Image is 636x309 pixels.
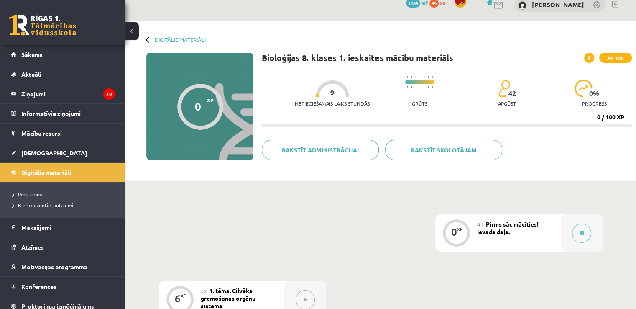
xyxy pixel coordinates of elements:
span: Sākums [21,51,43,58]
a: Digitālie materiāli [11,163,115,182]
span: XP 100 [599,53,632,63]
img: icon-short-line-57e1e144782c952c97e751825c79c345078a6d821885a25fce030b3d8c18986b.svg [407,76,408,78]
span: Biežāk uzdotie jautājumi [13,202,73,209]
a: Rīgas 1. Tālmācības vidusskola [9,15,76,36]
span: [DEMOGRAPHIC_DATA] [21,149,87,157]
img: icon-short-line-57e1e144782c952c97e751825c79c345078a6d821885a25fce030b3d8c18986b.svg [411,86,412,88]
a: Ziņojumi10 [11,84,115,103]
img: icon-short-line-57e1e144782c952c97e751825c79c345078a6d821885a25fce030b3d8c18986b.svg [428,76,429,78]
span: Aktuāli [21,70,41,78]
span: Mācību resursi [21,129,62,137]
img: icon-short-line-57e1e144782c952c97e751825c79c345078a6d821885a25fce030b3d8c18986b.svg [428,86,429,88]
a: Rakstīt administrācijai [262,140,379,160]
span: #2 [201,288,207,294]
img: Mikus Beinarts [518,1,526,10]
a: [PERSON_NAME] [532,0,584,9]
img: icon-progress-161ccf0a02000e728c5f80fcf4c31c7af3da0e1684b2b1d7c360e028c24a22f1.svg [575,80,593,97]
h1: Bioloģijas 8. klases 1. ieskaites mācību materiāls [262,53,453,63]
img: icon-short-line-57e1e144782c952c97e751825c79c345078a6d821885a25fce030b3d8c18986b.svg [407,86,408,88]
img: icon-short-line-57e1e144782c952c97e751825c79c345078a6d821885a25fce030b3d8c18986b.svg [415,76,416,78]
span: Konferences [21,283,56,290]
p: apgūst [498,100,516,106]
a: Aktuāli [11,64,115,84]
p: Nepieciešamais laiks stundās [295,100,370,106]
div: XP [457,227,463,232]
span: Atzīmes [21,243,44,251]
a: [DEMOGRAPHIC_DATA] [11,143,115,162]
div: 0 [195,100,201,113]
a: Maksājumi [11,218,115,237]
img: icon-short-line-57e1e144782c952c97e751825c79c345078a6d821885a25fce030b3d8c18986b.svg [411,76,412,78]
img: students-c634bb4e5e11cddfef0936a35e636f08e4e9abd3cc4e673bd6f9a4125e45ecb1.svg [498,80,510,97]
span: Pirms sāc mācīties! Ievada daļa. [477,220,539,235]
span: 0 % [589,90,600,97]
span: Programma [13,191,43,198]
span: Motivācijas programma [21,263,87,270]
img: icon-short-line-57e1e144782c952c97e751825c79c345078a6d821885a25fce030b3d8c18986b.svg [432,86,433,88]
span: 9 [330,89,334,96]
i: 10 [103,88,115,100]
span: XP [207,97,214,103]
a: Digitālie materiāli [155,36,206,43]
img: icon-short-line-57e1e144782c952c97e751825c79c345078a6d821885a25fce030b3d8c18986b.svg [419,86,420,88]
a: Sākums [11,45,115,64]
span: 42 [508,90,516,97]
p: progress [582,100,607,106]
a: Mācību resursi [11,124,115,143]
a: Informatīvie ziņojumi [11,104,115,123]
legend: Maksājumi [21,218,115,237]
img: icon-short-line-57e1e144782c952c97e751825c79c345078a6d821885a25fce030b3d8c18986b.svg [419,76,420,78]
span: #1 [477,221,483,228]
a: Atzīmes [11,237,115,257]
div: 6 [175,295,181,302]
a: Programma [13,191,117,198]
a: Biežāk uzdotie jautājumi [13,201,117,209]
legend: Ziņojumi [21,84,115,103]
div: 0 [451,228,457,236]
p: Grūts [412,100,427,106]
legend: Informatīvie ziņojumi [21,104,115,123]
img: icon-short-line-57e1e144782c952c97e751825c79c345078a6d821885a25fce030b3d8c18986b.svg [432,76,433,78]
div: XP [181,294,186,298]
img: icon-short-line-57e1e144782c952c97e751825c79c345078a6d821885a25fce030b3d8c18986b.svg [415,86,416,88]
a: Konferences [11,277,115,296]
span: Digitālie materiāli [21,169,71,176]
a: Motivācijas programma [11,257,115,276]
a: Rakstīt skolotājam [385,140,502,160]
